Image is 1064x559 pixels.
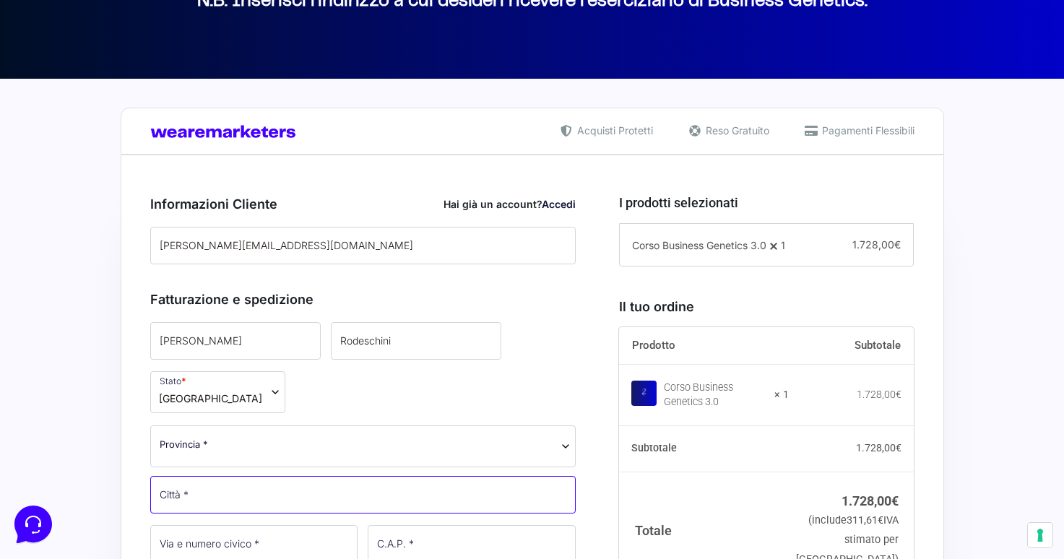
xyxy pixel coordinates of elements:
[619,426,789,472] th: Subtotale
[222,446,243,459] p: Aiuto
[125,446,164,459] p: Messaggi
[894,238,901,251] span: €
[857,389,901,400] bdi: 1.728,00
[33,210,236,225] input: Cerca un articolo...
[632,239,766,251] span: Corso Business Genetics 3.0
[150,322,321,360] input: Nome *
[331,322,501,360] input: Cognome *
[842,493,899,508] bdi: 1.728,00
[619,297,914,316] h3: Il tuo ordine
[100,426,189,459] button: Messaggi
[12,12,243,35] h2: Ciao da Marketers 👋
[781,239,785,251] span: 1
[159,391,262,406] span: Italia
[789,327,914,365] th: Subtotale
[23,121,266,150] button: Inizia una conversazione
[702,123,769,138] span: Reso Gratuito
[150,371,285,413] span: Stato
[1028,523,1052,547] button: Le tue preferenze relative al consenso per le tecnologie di tracciamento
[189,426,277,459] button: Aiuto
[12,503,55,546] iframe: Customerly Messenger Launcher
[631,381,657,406] img: Corso Business Genetics 3.0
[46,81,75,110] img: dark
[444,196,576,212] div: Hai già un account?
[856,442,901,454] bdi: 1.728,00
[847,514,883,526] span: 311,61
[23,81,52,110] img: dark
[150,290,576,309] h3: Fatturazione e spedizione
[160,437,208,452] span: Provincia *
[154,179,266,191] a: Apri Centro Assistenza
[12,426,100,459] button: Home
[150,425,576,467] span: Provincia
[774,388,789,402] strong: × 1
[43,446,68,459] p: Home
[150,227,576,264] input: Indirizzo Email *
[150,476,576,513] input: Città *
[891,493,899,508] span: €
[69,81,98,110] img: dark
[619,327,789,365] th: Prodotto
[878,514,883,526] span: €
[619,193,914,212] h3: I prodotti selezionati
[852,238,901,251] span: 1.728,00
[818,123,914,138] span: Pagamenti Flessibili
[23,179,113,191] span: Trova una risposta
[896,442,901,454] span: €
[94,130,213,142] span: Inizia una conversazione
[23,58,123,69] span: Le tue conversazioni
[574,123,653,138] span: Acquisti Protetti
[896,389,901,400] span: €
[542,198,576,210] a: Accedi
[664,381,765,409] div: Corso Business Genetics 3.0
[150,194,576,214] h3: Informazioni Cliente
